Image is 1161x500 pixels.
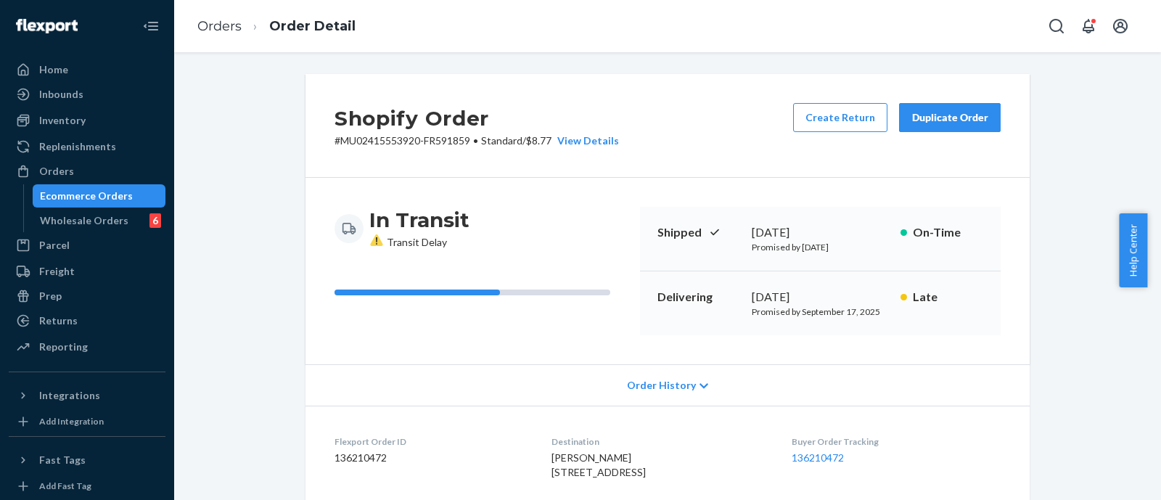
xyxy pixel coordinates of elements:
[40,189,133,203] div: Ecommerce Orders
[33,184,166,208] a: Ecommerce Orders
[39,480,91,492] div: Add Fast Tag
[627,378,696,393] span: Order History
[39,113,86,128] div: Inventory
[9,109,165,132] a: Inventory
[39,164,74,179] div: Orders
[39,388,100,403] div: Integrations
[752,289,889,306] div: [DATE]
[793,103,887,132] button: Create Return
[9,135,165,158] a: Replenishments
[269,18,356,34] a: Order Detail
[752,224,889,241] div: [DATE]
[39,238,70,253] div: Parcel
[39,340,88,354] div: Reporting
[9,478,165,495] a: Add Fast Tag
[335,134,619,148] p: # MU02415553920-FR591859 / $8.77
[657,289,740,306] p: Delivering
[335,103,619,134] h2: Shopify Order
[913,224,983,241] p: On-Time
[369,207,469,233] h3: In Transit
[551,435,768,448] dt: Destination
[9,83,165,106] a: Inbounds
[9,160,165,183] a: Orders
[16,19,78,33] img: Flexport logo
[369,236,447,248] span: Transit Delay
[335,435,528,448] dt: Flexport Order ID
[197,18,242,34] a: Orders
[33,209,166,232] a: Wholesale Orders6
[913,289,983,306] p: Late
[335,451,528,465] dd: 136210472
[1119,213,1147,287] button: Help Center
[1106,12,1135,41] button: Open account menu
[9,335,165,358] a: Reporting
[9,413,165,430] a: Add Integration
[39,139,116,154] div: Replenishments
[752,241,889,253] p: Promised by [DATE]
[39,264,75,279] div: Freight
[149,213,161,228] div: 6
[39,313,78,328] div: Returns
[551,134,619,148] button: View Details
[1074,12,1103,41] button: Open notifications
[9,448,165,472] button: Fast Tags
[1042,12,1071,41] button: Open Search Box
[40,213,128,228] div: Wholesale Orders
[481,134,522,147] span: Standard
[1069,456,1146,493] iframe: Opens a widget where you can chat to one of our agents
[752,306,889,318] p: Promised by September 17, 2025
[39,453,86,467] div: Fast Tags
[551,451,646,478] span: [PERSON_NAME] [STREET_ADDRESS]
[911,110,988,125] div: Duplicate Order
[9,384,165,407] button: Integrations
[657,224,740,241] p: Shipped
[39,415,104,427] div: Add Integration
[473,134,478,147] span: •
[792,451,844,464] a: 136210472
[899,103,1001,132] button: Duplicate Order
[9,58,165,81] a: Home
[39,87,83,102] div: Inbounds
[9,234,165,257] a: Parcel
[792,435,1001,448] dt: Buyer Order Tracking
[39,289,62,303] div: Prep
[9,260,165,283] a: Freight
[39,62,68,77] div: Home
[136,12,165,41] button: Close Navigation
[9,309,165,332] a: Returns
[9,284,165,308] a: Prep
[186,5,367,48] ol: breadcrumbs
